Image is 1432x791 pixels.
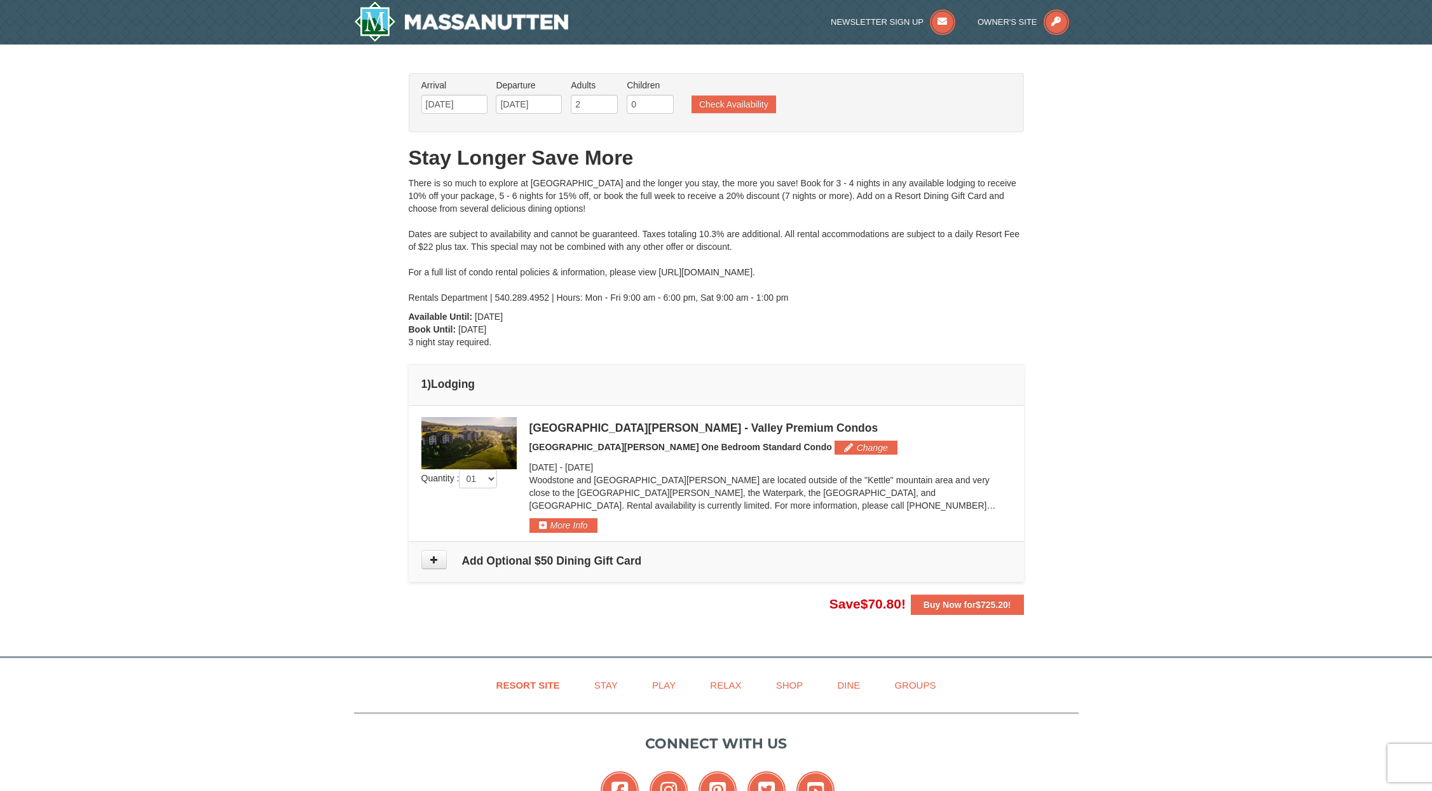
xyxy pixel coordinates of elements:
[821,671,876,699] a: Dine
[627,79,674,92] label: Children
[529,442,832,452] span: [GEOGRAPHIC_DATA][PERSON_NAME] One Bedroom Standard Condo
[529,422,1011,434] div: [GEOGRAPHIC_DATA][PERSON_NAME] - Valley Premium Condos
[409,337,492,347] span: 3 night stay required.
[911,595,1024,615] button: Buy Now for$725.20!
[831,17,924,27] span: Newsletter Sign Up
[409,145,1024,170] h1: Stay Longer Save More
[409,324,456,334] strong: Book Until:
[421,473,498,483] span: Quantity :
[924,600,1011,610] strong: Buy Now for !
[529,518,597,532] button: More Info
[409,312,473,322] strong: Available Until:
[831,17,955,27] a: Newsletter Sign Up
[481,671,576,699] a: Resort Site
[529,474,1011,512] p: Woodstone and [GEOGRAPHIC_DATA][PERSON_NAME] are located outside of the "Kettle" mountain area an...
[978,17,1069,27] a: Owner's Site
[829,596,906,611] span: Save !
[976,600,1008,610] span: $725.20
[458,324,486,334] span: [DATE]
[636,671,692,699] a: Play
[692,95,776,113] button: Check Availability
[421,378,1011,390] h4: 1 Lodging
[421,417,517,469] img: 19219041-4-ec11c166.jpg
[421,79,488,92] label: Arrival
[578,671,634,699] a: Stay
[878,671,951,699] a: Groups
[978,17,1037,27] span: Owner's Site
[427,378,431,390] span: )
[760,671,819,699] a: Shop
[421,554,1011,567] h4: Add Optional $50 Dining Gift Card
[496,79,562,92] label: Departure
[475,312,503,322] span: [DATE]
[861,596,901,611] span: $70.80
[529,462,557,472] span: [DATE]
[565,462,593,472] span: [DATE]
[694,671,757,699] a: Relax
[409,177,1024,304] div: There is so much to explore at [GEOGRAPHIC_DATA] and the longer you stay, the more you save! Book...
[571,79,618,92] label: Adults
[835,441,897,455] button: Change
[354,733,1079,754] p: Connect with us
[559,462,563,472] span: -
[354,1,569,42] a: Massanutten Resort
[354,1,569,42] img: Massanutten Resort Logo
